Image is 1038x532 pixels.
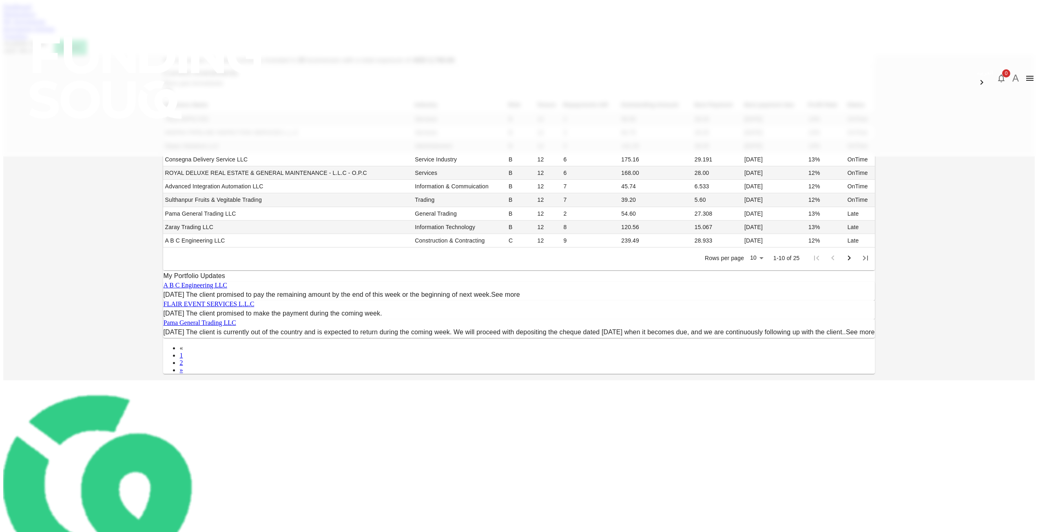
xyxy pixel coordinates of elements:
span: [DATE] [163,329,184,336]
span: Previous [179,344,183,351]
a: Next [179,366,183,373]
p: 1-10 of 25 [773,254,800,262]
td: ROYAL DELUXE REAL ESTATE & GENERAL MAINTENANCE - L.L.C - O.P.C [163,166,413,180]
a: A B C Engineering LLC [163,282,227,289]
td: 13% [807,153,846,166]
td: 6 [562,166,620,180]
a: 2 [179,359,183,366]
td: Advanced Integration Automation LLC [163,180,413,193]
td: Services [413,166,507,180]
td: Service Industry [413,153,507,166]
button: A [1009,72,1022,84]
td: 12% [807,193,846,207]
span: The client promised to pay the remaining amount by the end of this week or the beginning of next ... [186,291,520,298]
td: General Trading [413,207,507,221]
td: [DATE] [743,207,807,221]
span: [DATE] [163,291,184,298]
td: 12 [536,153,562,166]
td: 12% [807,234,846,247]
td: Late [846,234,875,247]
div: 10 [747,252,766,264]
td: 12 [536,193,562,207]
td: Information Technology [413,221,507,234]
button: Go to next page [841,250,857,266]
td: OnTime [846,180,875,193]
td: 9 [562,234,620,247]
td: 54.60 [620,207,693,221]
td: [DATE] [743,221,807,234]
td: [DATE] [743,193,807,207]
span: « [179,344,183,351]
td: A B C Engineering LLC [163,234,413,247]
span: My Portfolio Updates [163,272,225,279]
td: B [507,207,536,221]
a: Pama General Trading LLC [163,319,236,326]
td: 12 [536,207,562,221]
td: 12% [807,180,846,193]
td: 2 [562,207,620,221]
td: OnTime [846,153,875,166]
td: OnTime [846,166,875,180]
td: 12 [536,234,562,247]
button: Go to last page [857,250,874,266]
td: 28.00 [693,166,743,180]
span: [DATE] [163,310,184,317]
button: 0 [993,70,1009,86]
td: Late [846,221,875,234]
td: B [507,180,536,193]
td: Consegna Delivery Service LLC [163,153,413,166]
a: See more [491,291,520,298]
td: [DATE] [743,234,807,247]
td: 12 [536,180,562,193]
td: 8 [562,221,620,234]
td: [DATE] [743,153,807,166]
td: Sulthanpur Fruits & Vegitable Trading [163,193,413,207]
td: 45.74 [620,180,693,193]
a: FLAIR EVENT SERVICES L.L.C [163,300,254,307]
td: 15.067 [693,221,743,234]
td: 168.00 [620,166,693,180]
td: Trading [413,193,507,207]
td: 7 [562,180,620,193]
td: 7 [562,193,620,207]
td: 239.49 [620,234,693,247]
td: [DATE] [743,166,807,180]
span: The client promised to make the payment during the coming week. [186,310,382,317]
td: Pama General Trading LLC [163,207,413,221]
a: See more [846,329,875,336]
td: [DATE] [743,180,807,193]
td: 12 [536,166,562,180]
td: 6.533 [693,180,743,193]
td: Late [846,207,875,221]
a: 1 [179,352,183,359]
td: B [507,193,536,207]
td: 5.60 [693,193,743,207]
td: Information & Commuication [413,180,507,193]
span: The client is currently out of the country and is expected to return during the coming week. We w... [186,329,874,336]
td: 28.933 [693,234,743,247]
span: العربية [977,69,993,76]
td: Construction & Contracting [413,234,507,247]
td: 120.56 [620,221,693,234]
span: 0 [1002,69,1010,77]
span: » [179,366,183,373]
td: Zaray Trading LLC [163,221,413,234]
td: B [507,221,536,234]
p: Rows per page [705,254,744,262]
td: 13% [807,207,846,221]
td: 13% [807,221,846,234]
td: B [507,166,536,180]
td: B [507,153,536,166]
td: OnTime [846,193,875,207]
td: 6 [562,153,620,166]
td: 12 [536,221,562,234]
td: 175.16 [620,153,693,166]
td: 27.308 [693,207,743,221]
td: C [507,234,536,247]
td: 39.20 [620,193,693,207]
td: 12% [807,166,846,180]
td: 29.191 [693,153,743,166]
